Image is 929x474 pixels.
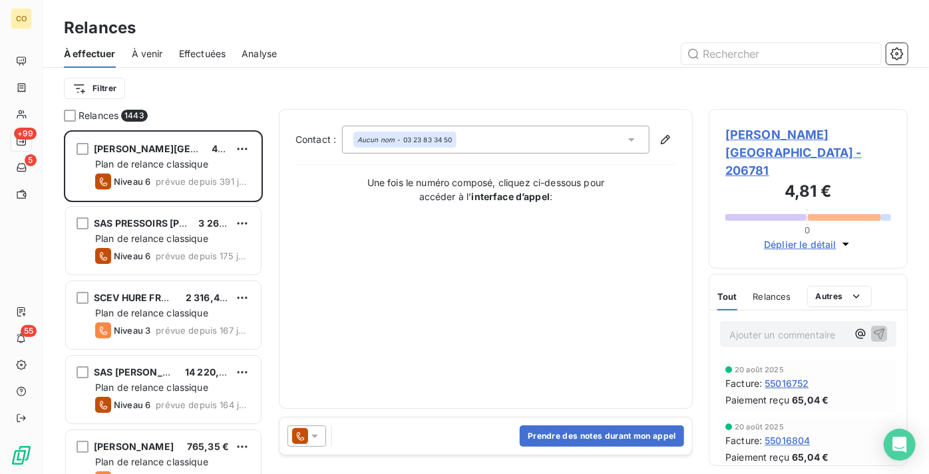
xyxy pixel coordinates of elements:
span: Plan de relance classique [95,158,208,170]
p: Une fois le numéro composé, cliquez ci-dessous pour accéder à l’ : [353,176,619,203]
span: 765,35 € [187,441,229,452]
span: 0 [805,225,810,235]
span: 3 269,76 € [198,217,249,229]
label: Contact : [295,133,342,146]
span: Niveau 6 [114,176,150,187]
span: Plan de relance classique [95,382,208,393]
span: Niveau 6 [114,400,150,410]
h3: 4,81 € [725,179,891,206]
span: SAS [PERSON_NAME] [94,366,195,378]
span: 1443 [121,110,148,122]
h3: Relances [64,16,136,40]
span: 20 août 2025 [735,366,784,374]
span: Déplier le détail [764,237,836,251]
span: 5 [25,154,37,166]
button: Déplier le détail [760,237,856,252]
span: prévue depuis 164 jours [156,400,250,410]
div: Open Intercom Messenger [884,429,916,461]
span: Effectuées [179,47,226,60]
strong: interface d’appel [472,191,550,202]
span: Niveau 3 [114,325,150,336]
button: Filtrer [64,78,125,99]
span: Facture : [725,433,762,447]
span: À effectuer [64,47,116,60]
span: 4,81 € [212,143,240,154]
span: Relances [753,291,791,302]
div: CO [11,8,32,29]
span: 65,04 € [792,393,829,407]
button: Autres [807,286,872,307]
span: 55016804 [765,433,810,447]
span: Paiement reçu [725,393,789,407]
span: Tout [717,291,737,302]
div: grid [64,130,263,474]
span: Plan de relance classique [95,307,208,318]
span: À venir [132,47,163,60]
img: Logo LeanPay [11,445,32,466]
span: prévue depuis 167 jours [156,325,250,336]
span: prévue depuis 175 jours [156,251,250,261]
span: Paiement reçu [725,450,789,464]
span: 55 [21,325,37,337]
span: 14 220,58 € [185,366,240,378]
span: Facture : [725,376,762,390]
span: [PERSON_NAME] [94,441,174,452]
span: Niveau 6 [114,251,150,261]
span: 20 août 2025 [735,423,784,431]
input: Rechercher [681,43,881,64]
span: +99 [14,128,37,140]
span: 2 316,42 € [186,292,235,303]
span: Plan de relance classique [95,233,208,244]
div: - 03 23 83 34 50 [357,135,453,144]
span: Plan de relance classique [95,456,208,467]
span: 55016752 [765,376,809,390]
span: [PERSON_NAME][GEOGRAPHIC_DATA] - 206781 [725,126,891,179]
span: SAS PRESSOIRS [PERSON_NAME] [94,217,250,229]
span: 65,04 € [792,450,829,464]
span: Relances [79,109,118,122]
em: Aucun nom [357,135,395,144]
button: Prendre des notes durant mon appel [520,425,684,447]
span: SCEV HURE FRERES [94,292,185,303]
span: prévue depuis 391 jours [156,176,250,187]
span: [PERSON_NAME][GEOGRAPHIC_DATA] [94,143,273,154]
span: Analyse [242,47,277,60]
